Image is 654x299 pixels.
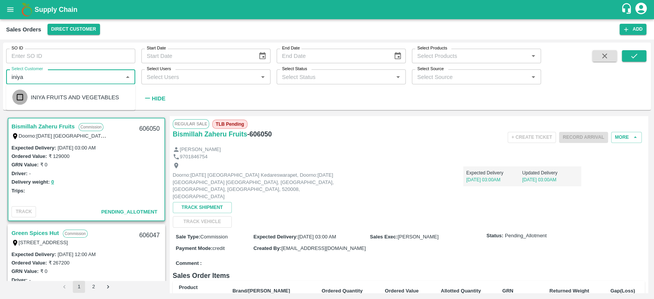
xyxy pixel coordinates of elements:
[141,49,252,63] input: Start Date
[40,162,48,168] label: ₹ 0
[441,288,481,294] b: Allotted Quantity
[11,122,75,131] a: Bismillah Zaheru Fruits
[57,281,115,293] nav: pagination navigation
[11,171,28,176] label: Driver:
[19,2,34,17] img: logo
[134,120,164,138] div: 606050
[634,2,648,18] div: account of current user
[11,66,43,72] label: Select Customer
[282,45,300,51] label: End Date
[487,232,503,240] label: Status:
[398,234,439,240] span: [PERSON_NAME]
[147,66,171,72] label: Select Users
[11,228,59,238] a: Green Spices Hut
[417,45,447,51] label: Select Products
[11,268,39,274] label: GRN Value:
[101,209,157,215] span: Pending_Allotment
[213,245,225,251] span: credit
[141,92,167,105] button: Hide
[414,51,526,61] input: Select Products
[281,245,366,251] span: [EMAIL_ADDRESS][DOMAIN_NAME]
[200,234,228,240] span: Commission
[414,72,526,82] input: Select Source
[179,292,220,299] div: SKU
[253,234,298,240] label: Expected Delivery :
[11,251,56,257] label: Expected Delivery :
[144,72,256,82] input: Select Users
[19,133,523,139] label: Doorno:[DATE] [GEOGRAPHIC_DATA] Kedareswarapet, Doorno:[DATE] [GEOGRAPHIC_DATA] [GEOGRAPHIC_DATA]...
[522,169,578,176] p: Updated Delivery
[212,120,248,129] span: TLB Pending
[147,45,166,51] label: Start Date
[11,260,47,266] label: Ordered Value:
[6,49,135,63] input: Enter SO ID
[466,176,522,183] p: [DATE] 03:00AM
[11,45,23,51] label: SO ID
[611,132,642,143] button: More
[505,232,547,240] span: Pending_Allotment
[255,49,270,63] button: Choose date
[48,24,100,35] button: Select DC
[417,66,444,72] label: Select Source
[620,24,646,35] button: Add
[322,288,363,294] b: Ordered Quantity
[152,95,165,102] strong: Hide
[176,234,200,240] label: Sale Type :
[11,277,28,283] label: Driver:
[19,240,68,245] label: [STREET_ADDRESS]
[29,277,31,283] label: -
[34,6,77,13] b: Supply Chain
[385,288,418,294] b: Ordered Value
[6,25,41,34] div: Sales Orders
[31,93,119,102] div: INIYA FRUITS AND VEGETABLES
[102,281,114,293] button: Go to next page
[173,270,645,281] h6: Sales Order Items
[57,251,95,257] label: [DATE] 12:00 AM
[559,134,608,140] span: Please dispatch the trip before ending
[11,153,47,159] label: Ordered Value:
[390,49,405,63] button: Choose date
[247,129,272,140] h6: - 606050
[528,51,538,61] button: Open
[11,179,50,185] label: Delivery weight:
[233,288,290,294] b: Brand/[PERSON_NAME]
[393,72,403,82] button: Open
[173,129,247,140] a: Bismillah Zaheru Fruits
[621,3,634,16] div: customer-support
[48,153,69,159] label: ₹ 129000
[48,260,69,266] label: ₹ 267200
[279,72,391,82] input: Select Status
[528,72,538,82] button: Open
[29,171,31,176] label: -
[87,281,100,293] button: Go to page 2
[610,288,635,294] b: Gap(Loss)
[51,178,54,187] button: 0
[34,4,621,15] a: Supply Chain
[57,145,95,151] label: [DATE] 03:00 AM
[180,146,221,153] p: [PERSON_NAME]
[173,119,209,128] span: Regular Sale
[277,49,387,63] input: End Date
[258,72,268,82] button: Open
[8,72,120,82] input: Select Customer
[2,1,19,18] button: open drawer
[176,245,213,251] label: Payment Mode :
[11,162,39,168] label: GRN Value:
[549,288,589,294] b: Returned Weight
[176,260,202,267] label: Comment :
[11,145,56,151] label: Expected Delivery :
[370,234,398,240] label: Sales Exec :
[253,245,281,251] label: Created By :
[502,288,513,294] b: GRN
[466,169,522,176] p: Expected Delivery
[282,66,307,72] label: Select Status
[173,172,345,200] p: Doorno:[DATE] [GEOGRAPHIC_DATA] Kedareswarapet, Doorno:[DATE] [GEOGRAPHIC_DATA] [GEOGRAPHIC_DATA]...
[173,202,232,213] button: Track Shipment
[134,227,164,245] div: 606047
[79,123,103,131] p: Commission
[11,188,25,194] label: Trips:
[522,176,578,183] p: [DATE] 03:00AM
[63,230,88,238] p: Commission
[179,284,198,290] b: Product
